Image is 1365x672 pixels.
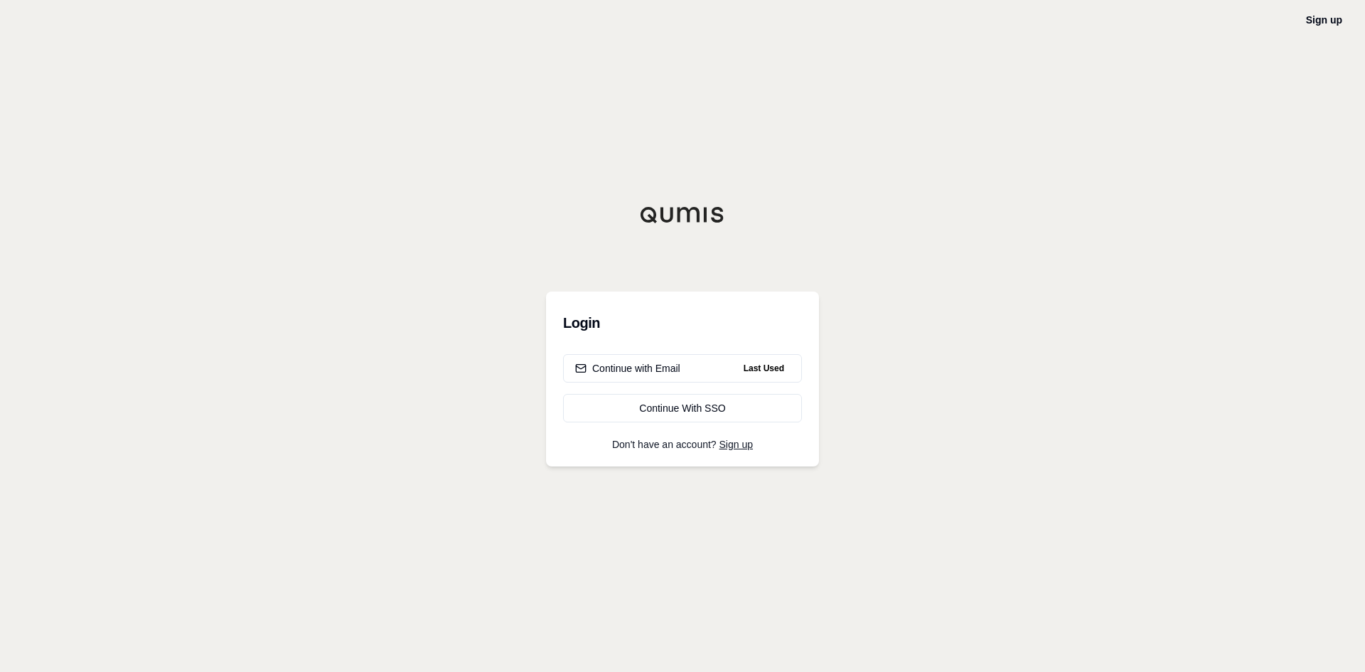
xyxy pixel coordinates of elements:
[563,439,802,449] p: Don't have an account?
[640,206,725,223] img: Qumis
[575,401,790,415] div: Continue With SSO
[719,439,753,450] a: Sign up
[563,354,802,383] button: Continue with EmailLast Used
[1306,14,1342,26] a: Sign up
[563,309,802,337] h3: Login
[575,361,680,375] div: Continue with Email
[563,394,802,422] a: Continue With SSO
[738,360,790,377] span: Last Used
